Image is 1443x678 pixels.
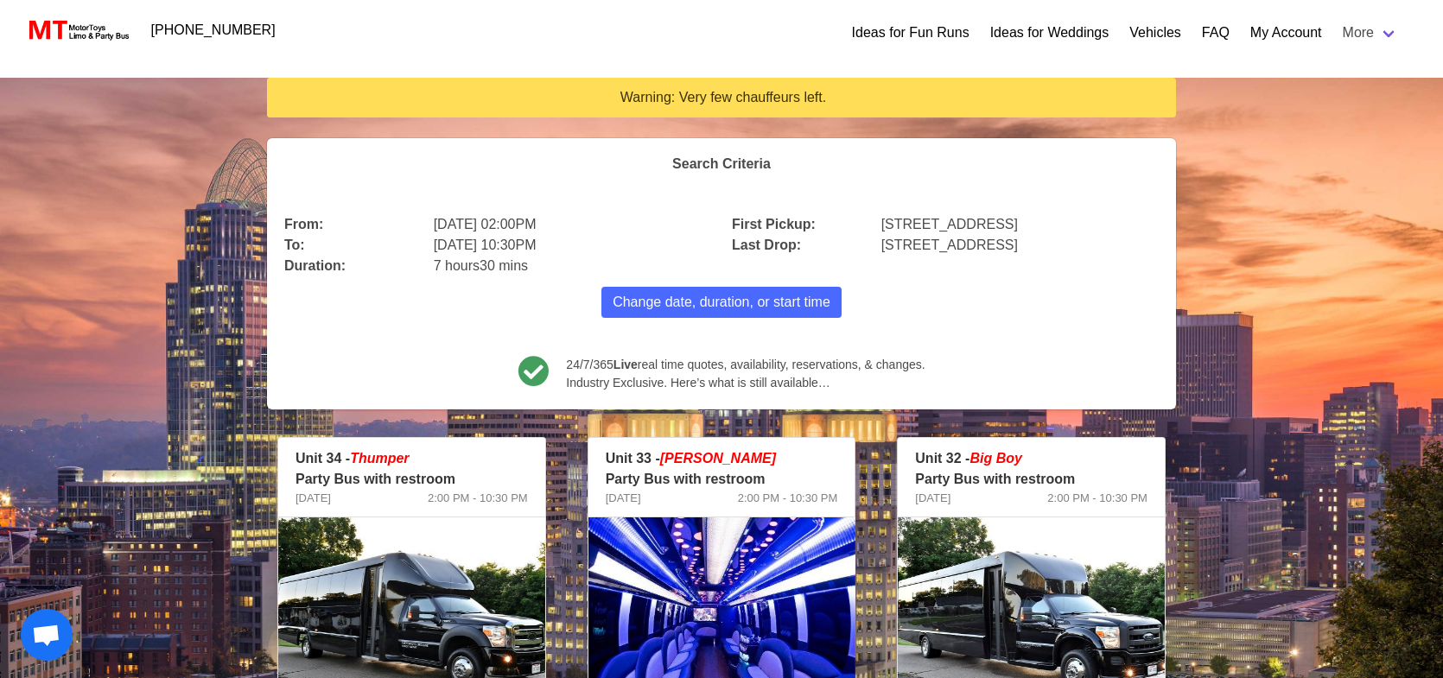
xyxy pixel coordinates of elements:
[969,451,1021,466] em: Big Boy
[284,155,1159,172] h4: Search Criteria
[606,490,641,507] span: [DATE]
[21,609,73,661] div: Open chat
[296,490,331,507] span: [DATE]
[606,448,838,469] p: Unit 33 -
[423,225,721,256] div: [DATE] 10:30PM
[732,217,816,231] b: First Pickup:
[1129,22,1181,43] a: Vehicles
[480,258,528,273] span: 30 mins
[566,356,925,374] span: 24/7/365 real time quotes, availability, reservations, & changes.
[1332,16,1408,50] a: More
[915,469,1147,490] p: Party Bus with restroom
[284,217,323,231] b: From:
[1250,22,1322,43] a: My Account
[428,490,528,507] span: 2:00 PM - 10:30 PM
[284,258,346,273] b: Duration:
[296,469,528,490] p: Party Bus with restroom
[1047,490,1147,507] span: 2:00 PM - 10:30 PM
[852,22,969,43] a: Ideas for Fun Runs
[566,374,925,392] span: Industry Exclusive. Here’s what is still available…
[613,358,638,371] b: Live
[423,245,721,276] div: 7 hours
[281,88,1166,107] div: Warning: Very few chauffeurs left.
[915,490,950,507] span: [DATE]
[871,225,1169,256] div: [STREET_ADDRESS]
[732,238,801,252] b: Last Drop:
[738,490,838,507] span: 2:00 PM - 10:30 PM
[1202,22,1230,43] a: FAQ
[296,448,528,469] p: Unit 34 -
[141,13,286,48] a: [PHONE_NUMBER]
[606,469,838,490] p: Party Bus with restroom
[871,204,1169,235] div: [STREET_ADDRESS]
[990,22,1109,43] a: Ideas for Weddings
[423,204,721,235] div: [DATE] 02:00PM
[24,18,130,42] img: MotorToys Logo
[613,292,830,313] span: Change date, duration, or start time
[660,451,776,466] em: [PERSON_NAME]
[601,287,842,318] button: Change date, duration, or start time
[350,451,409,466] em: Thumper
[915,448,1147,469] p: Unit 32 -
[284,238,305,252] b: To:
